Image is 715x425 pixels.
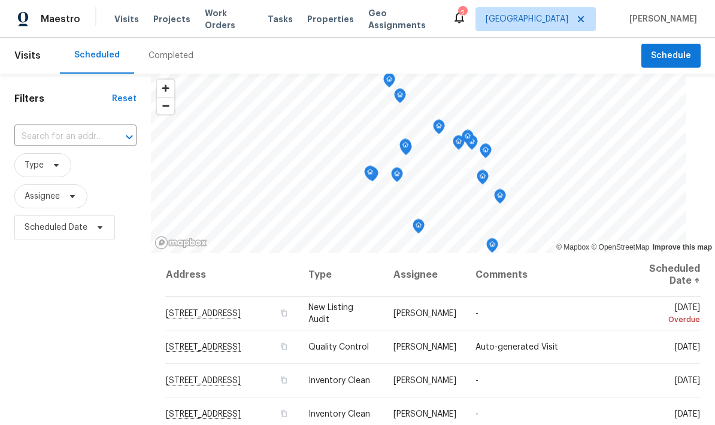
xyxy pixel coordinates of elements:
div: Map marker [433,120,445,138]
span: Assignee [25,190,60,202]
span: Properties [307,13,354,25]
span: Work Orders [205,7,253,31]
a: Mapbox [556,243,589,251]
th: Type [299,253,384,297]
div: Reset [112,93,137,105]
span: [PERSON_NAME] [393,377,456,385]
span: [GEOGRAPHIC_DATA] [486,13,568,25]
button: Copy Address [278,375,289,385]
span: Projects [153,13,190,25]
th: Address [165,253,299,297]
span: - [475,309,478,318]
span: Type [25,159,44,171]
span: [DATE] [636,303,700,326]
span: Geo Assignments [368,7,438,31]
div: Map marker [477,170,489,189]
div: 2 [458,7,466,19]
a: OpenStreetMap [591,243,649,251]
th: Comments [466,253,626,297]
span: Tasks [268,15,293,23]
span: [PERSON_NAME] [393,410,456,418]
div: Map marker [391,168,403,186]
th: Assignee [384,253,466,297]
input: Search for an address... [14,127,103,146]
a: Improve this map [653,243,712,251]
span: Inventory Clean [308,377,370,385]
span: [PERSON_NAME] [625,13,697,25]
span: Scheduled Date [25,221,87,233]
div: Overdue [636,314,700,326]
div: Map marker [364,166,376,184]
div: Completed [149,50,193,62]
th: Scheduled Date ↑ [626,253,701,297]
span: - [475,410,478,418]
button: Copy Address [278,408,289,419]
span: Zoom out [157,98,174,114]
span: [PERSON_NAME] [393,309,456,318]
div: Map marker [453,135,465,154]
span: [DATE] [675,410,700,418]
a: Mapbox homepage [154,236,207,250]
div: Map marker [486,238,498,257]
span: [DATE] [675,343,700,351]
span: Visits [114,13,139,25]
div: Scheduled [74,49,120,61]
div: Map marker [480,144,492,162]
span: [PERSON_NAME] [393,343,456,351]
button: Open [121,129,138,145]
span: New Listing Audit [308,303,353,324]
span: Auto-generated Visit [475,343,558,351]
div: Map marker [383,73,395,92]
button: Copy Address [278,341,289,352]
button: Copy Address [278,308,289,318]
span: [DATE] [675,377,700,385]
div: Map marker [494,189,506,208]
span: Inventory Clean [308,410,370,418]
span: Quality Control [308,343,369,351]
button: Zoom in [157,80,174,97]
div: Map marker [394,89,406,107]
canvas: Map [151,74,686,253]
button: Zoom out [157,97,174,114]
div: Map marker [399,139,411,157]
span: Visits [14,42,41,69]
span: Maestro [41,13,80,25]
span: - [475,377,478,385]
button: Schedule [641,44,701,68]
div: Map marker [413,219,425,238]
span: Schedule [651,48,691,63]
div: Map marker [462,130,474,148]
h1: Filters [14,93,112,105]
